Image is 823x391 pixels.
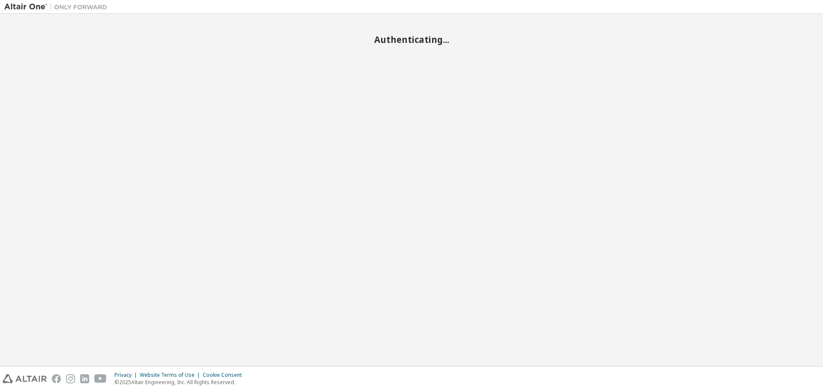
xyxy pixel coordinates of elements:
img: altair_logo.svg [3,374,47,383]
img: facebook.svg [52,374,61,383]
img: youtube.svg [94,374,107,383]
img: Altair One [4,3,111,11]
div: Website Terms of Use [140,372,203,379]
div: Privacy [114,372,140,379]
div: Cookie Consent [203,372,247,379]
h2: Authenticating... [4,34,819,45]
p: © 2025 Altair Engineering, Inc. All Rights Reserved. [114,379,247,386]
img: instagram.svg [66,374,75,383]
img: linkedin.svg [80,374,89,383]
